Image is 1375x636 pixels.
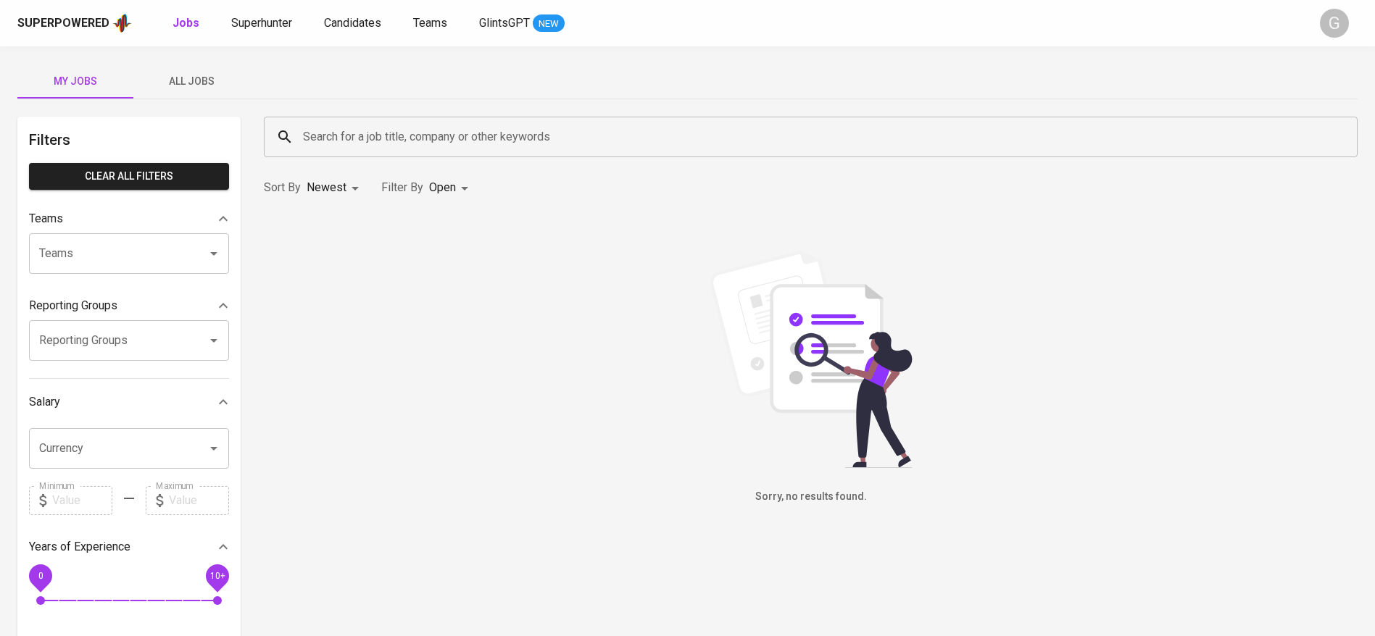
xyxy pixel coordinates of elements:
[29,532,229,561] div: Years of Experience
[204,243,224,264] button: Open
[112,12,132,34] img: app logo
[231,16,292,30] span: Superhunter
[29,210,63,227] p: Teams
[29,297,117,314] p: Reporting Groups
[52,486,112,515] input: Value
[26,72,125,91] span: My Jobs
[479,16,530,30] span: GlintsGPT
[38,570,43,580] span: 0
[204,438,224,459] button: Open
[204,330,224,351] button: Open
[324,16,381,30] span: Candidates
[381,179,423,196] p: Filter By
[413,16,447,30] span: Teams
[264,179,301,196] p: Sort By
[17,12,132,34] a: Superpoweredapp logo
[29,128,229,151] h6: Filters
[173,16,199,30] b: Jobs
[1320,9,1349,38] div: G
[231,14,295,33] a: Superhunter
[702,251,920,468] img: file_searching.svg
[209,570,225,580] span: 10+
[429,180,456,194] span: Open
[324,14,384,33] a: Candidates
[173,14,202,33] a: Jobs
[429,175,473,201] div: Open
[307,175,364,201] div: Newest
[169,486,229,515] input: Value
[29,204,229,233] div: Teams
[413,14,450,33] a: Teams
[29,393,60,411] p: Salary
[29,291,229,320] div: Reporting Groups
[479,14,565,33] a: GlintsGPT NEW
[29,388,229,417] div: Salary
[17,15,109,32] div: Superpowered
[29,538,130,556] p: Years of Experience
[29,163,229,190] button: Clear All filters
[41,167,217,185] span: Clear All filters
[142,72,241,91] span: All Jobs
[264,489,1358,505] h6: Sorry, no results found.
[533,17,565,31] span: NEW
[307,179,346,196] p: Newest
